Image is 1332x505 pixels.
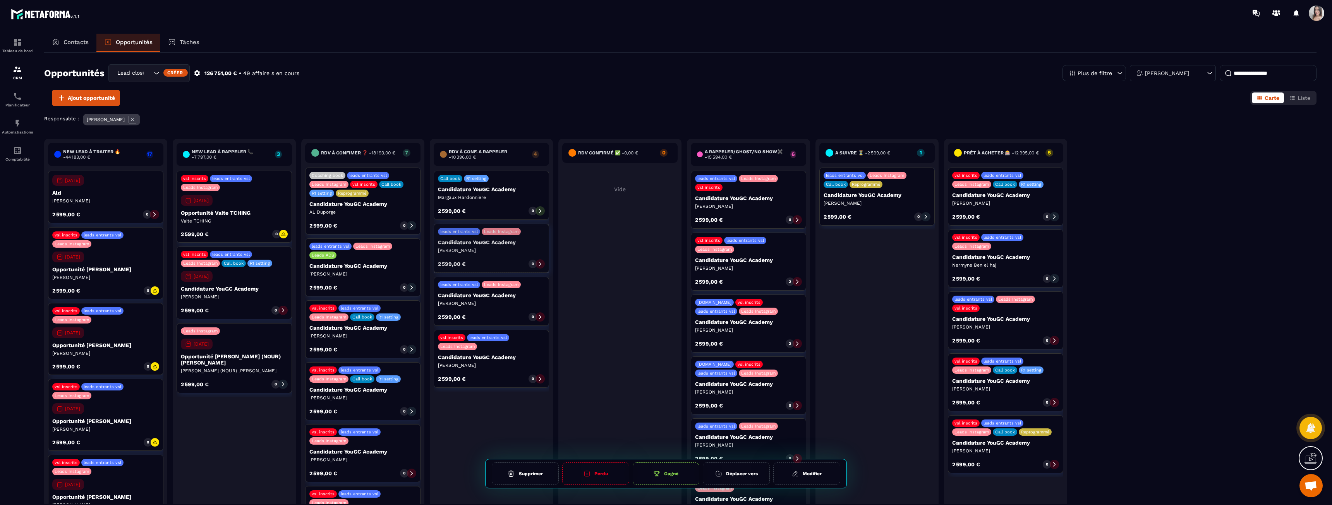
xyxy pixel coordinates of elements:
p: 2 599,00 € [438,208,466,214]
p: Comptabilité [2,157,33,161]
a: Tâches [160,34,207,52]
h6: New lead à RAPPELER 📞 - [192,149,271,160]
p: 0 [1046,400,1048,405]
span: 2 599,00 € [867,150,890,156]
span: 12 995,00 € [1014,150,1039,156]
p: R1 setting [1021,368,1041,373]
p: vsl inscrits [55,233,77,238]
p: [PERSON_NAME] [695,442,802,448]
p: Leads Instagram [312,438,346,443]
p: leads entrants vsl [212,176,250,181]
p: Opportunité [PERSON_NAME] [52,494,159,500]
p: R1 setting [1021,182,1041,187]
p: leads entrants vsl [697,176,735,181]
p: leads entrants vsl [984,173,1021,178]
p: R1 setting [466,176,486,181]
p: Reprogrammé [1021,430,1049,435]
p: Candidature YouGC Academy [695,319,802,325]
p: 0 [789,403,791,408]
p: vsl inscrits [440,335,463,340]
p: Leads Instagram [870,173,904,178]
p: Planificateur [2,103,33,107]
p: 0 [1046,338,1048,343]
p: leads entrants vsl [697,309,735,314]
button: Ajout opportunité [52,90,120,106]
p: 2 599,00 € [824,214,851,219]
h6: RDV à conf. A RAPPELER - [449,149,528,160]
p: vsl inscrits [55,308,77,313]
p: 0 [403,347,405,352]
p: 0 [147,364,149,369]
p: Tâches [180,39,199,46]
p: leads entrants vsl [984,359,1021,364]
p: Call book [826,182,846,187]
p: leads entrants vsl [84,308,121,313]
p: Candidature YouGC Academy [952,378,1059,384]
p: vsl inscrits [183,176,206,181]
p: vsl inscrits [312,430,335,435]
h6: Supprimer [519,471,543,476]
p: Responsable : [44,116,79,122]
p: Call book [995,430,1015,435]
a: schedulerschedulerPlanificateur [2,86,33,113]
p: R1 setting [378,377,398,382]
p: leads entrants vsl [697,424,735,429]
p: leads entrants vsl [341,430,378,435]
img: cup-gr.aac5f536.svg [653,470,660,477]
p: 0 [403,223,405,228]
p: Candidature YouGC Academy [952,316,1059,322]
p: Candidature YouGC Academy [309,387,416,393]
p: leads entrants vsl [341,306,378,311]
p: [PERSON_NAME] [52,274,159,281]
p: Leads Instagram [741,424,776,429]
p: R1 setting [378,315,398,320]
button: Liste [1285,92,1315,103]
p: Leads Instagram [484,229,518,234]
p: 2 599,00 € [952,338,980,343]
h6: Modifier [803,471,822,476]
p: Leads Instagram [440,344,475,349]
p: Opportunité [PERSON_NAME] [52,266,159,272]
p: leads entrants vsl [440,282,478,287]
p: 2 599,00 € [309,285,337,290]
p: 2 599,00 € [695,279,723,284]
p: Candidature YouGC Academy [309,263,416,269]
p: 2 599,00 € [952,400,980,405]
input: Search for option [144,69,152,77]
p: vsl inscrits [352,182,375,187]
p: [PERSON_NAME] [181,294,288,300]
p: Candidature YouGC Academy [309,325,416,331]
p: 2 599,00 € [309,347,337,352]
span: Carte [1265,95,1279,101]
div: Search for option [108,64,190,82]
p: Leads Instagram [183,329,218,334]
p: [PERSON_NAME] [952,200,1059,206]
p: [DOMAIN_NAME] [697,362,731,367]
p: [PERSON_NAME] [824,200,930,206]
p: vsl inscrits [954,235,977,240]
p: Leads Instagram [183,261,218,266]
p: Opportunité Vaite TCHING [181,210,288,216]
p: [PERSON_NAME] [87,117,125,122]
p: 0 [275,382,277,387]
img: logo [11,7,81,21]
p: 7 [403,150,410,155]
p: Call book [995,368,1015,373]
p: Candidature YouGC Academy [438,354,545,360]
p: Plus de filtre [1078,70,1112,76]
a: Contacts [44,34,96,52]
p: Leads Instagram [954,182,989,187]
p: Leads Instagram [312,315,346,320]
span: 15 594,00 € [707,154,732,160]
p: Leads Instagram [55,241,89,247]
p: [PERSON_NAME] [438,300,545,306]
p: Leads Instagram [55,393,89,398]
p: [PERSON_NAME] [952,386,1059,392]
p: [PERSON_NAME] [695,265,802,271]
p: 49 affaire s en cours [243,70,299,77]
p: vsl inscrits [312,491,335,496]
p: leads entrants vsl [84,384,121,389]
p: Opportunité [PERSON_NAME] [52,342,159,348]
p: Leads Instagram [697,247,732,252]
p: Vide [562,186,678,192]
